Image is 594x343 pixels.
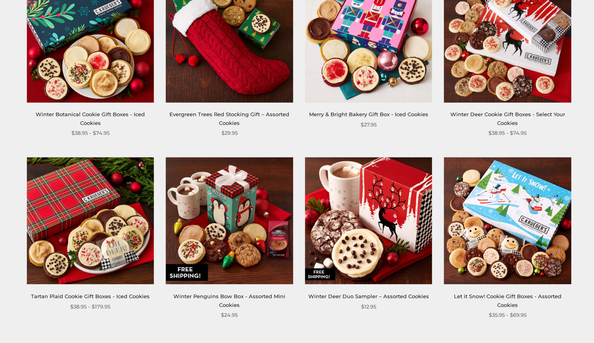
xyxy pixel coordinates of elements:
a: Winter Botanical Cookie Gift Boxes - Iced Cookies [36,111,145,126]
img: Winter Deer Duo Sampler – Assorted Cookies [305,157,432,285]
a: Winter Deer Duo Sampler – Assorted Cookies [308,293,429,299]
a: Winter Penguins Bow Box - Assorted Mini Cookies [173,293,285,308]
span: $27.95 [361,121,377,129]
a: Winter Deer Cookie Gift Boxes - Select Your Cookies [450,111,565,126]
span: $24.95 [221,311,238,319]
span: $29.95 [221,129,238,137]
span: $12.95 [361,303,376,311]
img: Winter Penguins Bow Box - Assorted Mini Cookies [166,157,293,285]
a: Merry & Bright Bakery Gift Box - Iced Cookies [309,111,428,117]
span: $38.95 - $179.95 [70,303,110,311]
a: Tartan Plaid Cookie Gift Boxes - Iced Cookies [31,293,150,299]
span: $38.95 - $74.95 [71,129,110,137]
img: Let it Snow! Cookie Gift Boxes - Assorted Cookies [444,157,571,285]
span: $38.95 - $74.95 [488,129,527,137]
iframe: Sign Up via Text for Offers [6,313,82,337]
img: Tartan Plaid Cookie Gift Boxes - Iced Cookies [27,157,154,285]
a: Let it Snow! Cookie Gift Boxes - Assorted Cookies [454,293,561,308]
a: Evergreen Trees Red Stocking Gift – Assorted Cookies [169,111,289,126]
span: $35.95 - $69.95 [489,311,527,319]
